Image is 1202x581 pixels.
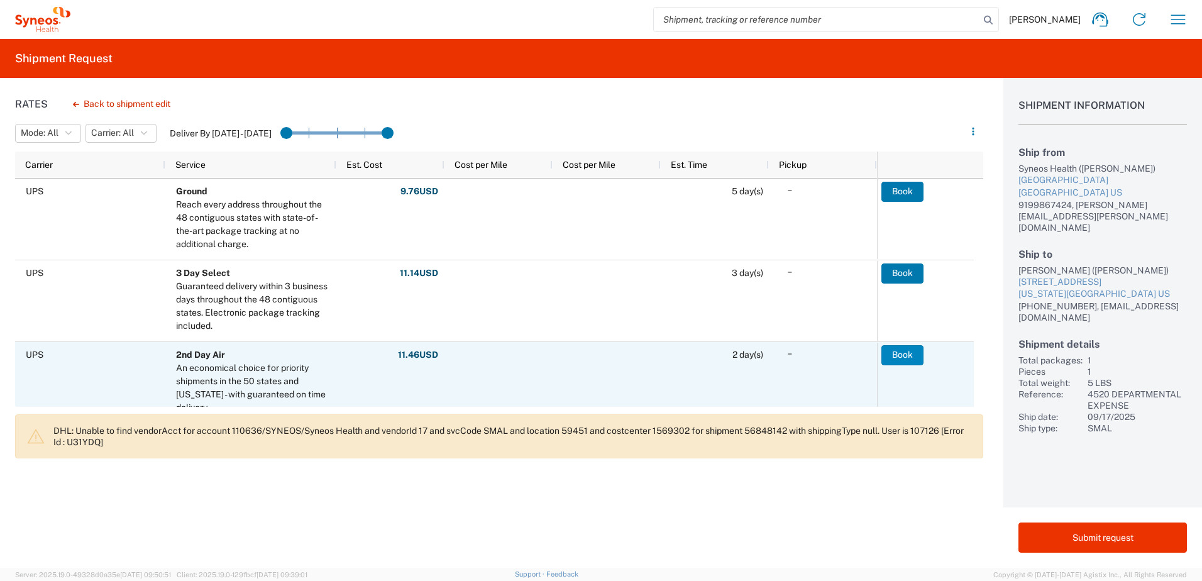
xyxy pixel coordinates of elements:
[1018,174,1187,199] a: [GEOGRAPHIC_DATA][GEOGRAPHIC_DATA] US
[881,182,924,202] button: Book
[993,569,1187,580] span: Copyright © [DATE]-[DATE] Agistix Inc., All Rights Reserved
[732,268,763,278] span: 3 day(s)
[175,160,206,170] span: Service
[1018,389,1083,411] div: Reference:
[91,127,134,139] span: Carrier: All
[732,350,763,360] span: 2 day(s)
[1018,288,1187,301] div: [US_STATE][GEOGRAPHIC_DATA] US
[26,350,43,360] span: UPS
[1018,523,1187,553] button: Submit request
[1088,389,1187,411] div: 4520 DEPARTMENTAL EXPENSE
[26,186,43,196] span: UPS
[397,345,439,365] button: 11.46USD
[1088,377,1187,389] div: 5 LBS
[170,128,272,139] label: Deliver By [DATE] - [DATE]
[455,160,507,170] span: Cost per Mile
[1018,301,1187,323] div: [PHONE_NUMBER], [EMAIL_ADDRESS][DOMAIN_NAME]
[120,571,171,578] span: [DATE] 09:50:51
[1018,377,1083,389] div: Total weight:
[1018,187,1187,199] div: [GEOGRAPHIC_DATA] US
[1088,366,1187,377] div: 1
[176,350,225,360] b: 2nd Day Air
[1088,411,1187,423] div: 09/17/2025
[400,267,438,279] strong: 11.14 USD
[176,186,207,196] b: Ground
[15,51,113,66] h2: Shipment Request
[1088,355,1187,366] div: 1
[1018,338,1187,350] h2: Shipment details
[176,198,331,251] div: Reach every address throughout the 48 contiguous states with state-of-the-art package tracking at...
[732,186,763,196] span: 5 day(s)
[400,185,438,197] strong: 9.76 USD
[398,349,438,361] strong: 11.46 USD
[1018,248,1187,260] h2: Ship to
[1018,411,1083,423] div: Ship date:
[1018,265,1187,276] div: [PERSON_NAME] ([PERSON_NAME])
[1018,276,1187,289] div: [STREET_ADDRESS]
[1018,366,1083,377] div: Pieces
[1018,199,1187,233] div: 9199867424, [PERSON_NAME][EMAIL_ADDRESS][PERSON_NAME][DOMAIN_NAME]
[63,93,180,115] button: Back to shipment edit
[400,182,439,202] button: 9.76USD
[1009,14,1081,25] span: [PERSON_NAME]
[85,124,157,143] button: Carrier: All
[881,263,924,284] button: Book
[15,571,171,578] span: Server: 2025.19.0-49328d0a35e
[1088,423,1187,434] div: SMAL
[15,98,48,110] h1: Rates
[563,160,615,170] span: Cost per Mile
[15,124,81,143] button: Mode: All
[1018,423,1083,434] div: Ship type:
[1018,147,1187,158] h2: Ship from
[1018,355,1083,366] div: Total packages:
[176,362,331,414] div: An economical choice for priority shipments in the 50 states and Puerto Rico - with guaranteed on...
[1018,163,1187,174] div: Syneos Health ([PERSON_NAME])
[1018,174,1187,187] div: [GEOGRAPHIC_DATA]
[399,263,439,284] button: 11.14USD
[53,425,973,448] p: DHL: Unable to find vendorAcct for account 110636/SYNEOS/Syneos Health and vendorId 17 and svcCod...
[546,570,578,578] a: Feedback
[1018,99,1187,125] h1: Shipment Information
[176,268,230,278] b: 3 Day Select
[881,345,924,365] button: Book
[256,571,307,578] span: [DATE] 09:39:01
[346,160,382,170] span: Est. Cost
[25,160,53,170] span: Carrier
[177,571,307,578] span: Client: 2025.19.0-129fbcf
[779,160,807,170] span: Pickup
[176,280,331,333] div: Guaranteed delivery within 3 business days throughout the 48 contiguous states. Electronic packag...
[671,160,707,170] span: Est. Time
[654,8,979,31] input: Shipment, tracking or reference number
[1018,276,1187,301] a: [STREET_ADDRESS][US_STATE][GEOGRAPHIC_DATA] US
[26,268,43,278] span: UPS
[21,127,58,139] span: Mode: All
[515,570,546,578] a: Support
